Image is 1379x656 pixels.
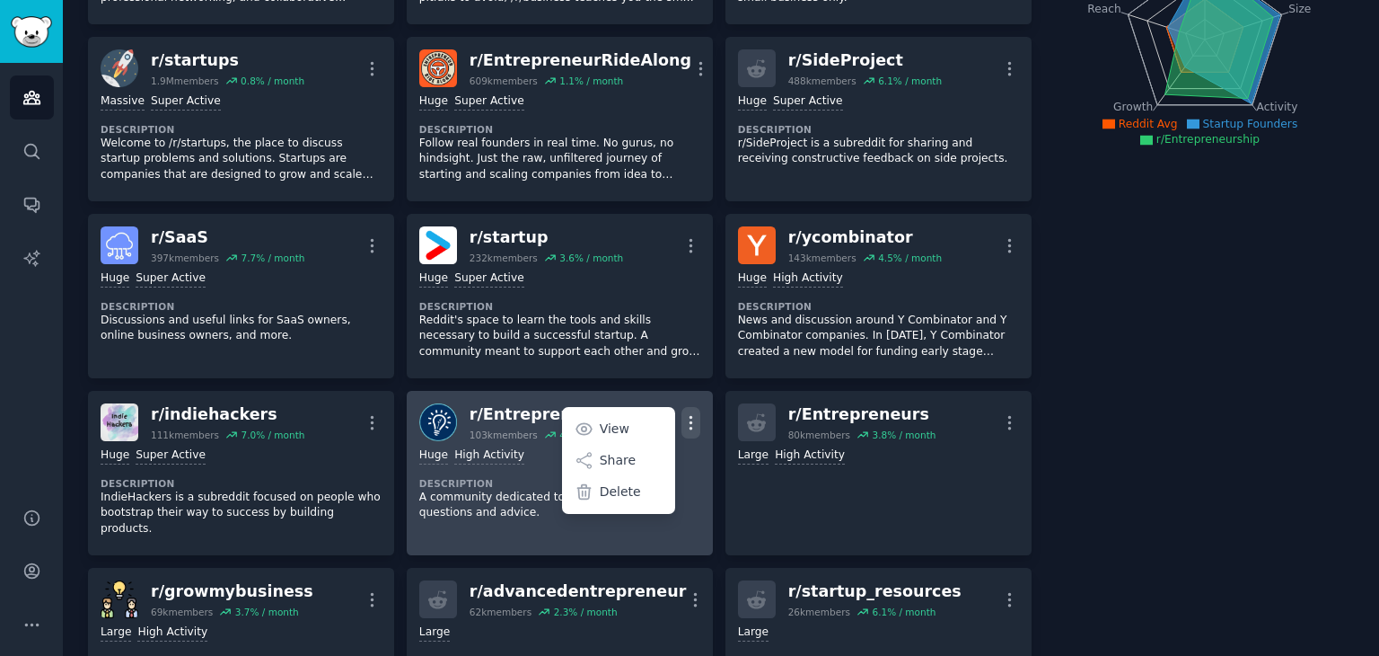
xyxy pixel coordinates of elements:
div: 6.1 % / month [872,606,935,618]
a: r/SideProject488kmembers6.1% / monthHugeSuper ActiveDescriptionr/SideProject is a subreddit for s... [725,37,1032,201]
div: r/ startup_resources [788,581,962,603]
div: 488k members [788,75,856,87]
dt: Description [101,123,382,136]
a: ycombinatorr/ycombinator143kmembers4.5% / monthHugeHigh ActivityDescriptionNews and discussion ar... [725,214,1032,378]
dt: Description [419,123,700,136]
div: Massive [101,93,145,111]
a: indiehackersr/indiehackers111kmembers7.0% / monthHugeSuper ActiveDescriptionIndieHackers is a sub... [88,391,394,555]
div: 111k members [151,429,219,441]
div: Super Active [136,270,206,288]
a: startupr/startup232kmembers3.6% / monthHugeSuper ActiveDescriptionReddit's space to learn the too... [407,214,713,378]
div: Large [101,625,131,642]
div: High Activity [773,270,843,288]
div: r/ SaaS [151,226,304,249]
div: High Activity [137,625,207,642]
img: startup [419,226,457,264]
img: SaaS [101,226,138,264]
div: 7.0 % / month [241,429,304,441]
div: Large [738,448,769,465]
p: View [600,420,629,439]
a: Entrepreneurshipr/Entrepreneurship103kmembers4.6% / monthViewShareDeleteHugeHigh ActivityDescript... [407,391,713,555]
div: Huge [419,448,448,465]
img: GummySearch logo [11,16,52,48]
div: Huge [101,448,129,465]
div: r/ startup [470,226,623,249]
dt: Description [419,300,700,313]
p: IndieHackers is a subreddit focused on people who bootstrap their way to success by building prod... [101,490,382,537]
div: 103k members [470,429,538,441]
a: View [565,410,672,448]
div: Super Active [454,93,524,111]
div: Super Active [136,448,206,465]
div: r/ Entrepreneurs [788,403,936,426]
a: EntrepreneurRideAlongr/EntrepreneurRideAlong609kmembers1.1% / monthHugeSuper ActiveDescriptionFol... [407,37,713,201]
div: r/ indiehackers [151,403,304,426]
div: 3.7 % / month [235,606,299,618]
dt: Description [101,477,382,490]
div: Huge [738,270,767,288]
div: r/ SideProject [788,49,942,72]
div: 609k members [470,75,538,87]
span: Reddit Avg [1119,118,1178,130]
img: indiehackers [101,403,138,441]
a: SaaSr/SaaS397kmembers7.7% / monthHugeSuper ActiveDescriptionDiscussions and useful links for SaaS... [88,214,394,378]
div: r/ Entrepreneurship [470,403,638,426]
div: Huge [101,270,129,288]
img: growmybusiness [101,581,138,618]
p: Discussions and useful links for SaaS owners, online business owners, and more. [101,313,382,344]
div: 232k members [470,252,538,264]
div: Huge [419,93,448,111]
tspan: Reach [1087,2,1121,14]
p: Delete [600,483,641,501]
div: r/ ycombinator [788,226,942,249]
div: r/ growmybusiness [151,581,313,603]
div: 2.3 % / month [554,606,618,618]
dt: Description [419,477,700,490]
div: Large [419,625,450,642]
div: 7.7 % / month [241,252,304,264]
div: 4.5 % / month [878,252,942,264]
a: startupsr/startups1.9Mmembers0.8% / monthMassiveSuper ActiveDescriptionWelcome to /r/startups, th... [88,37,394,201]
img: Entrepreneurship [419,403,457,441]
p: A community dedicated to entrepreneurship questions and advice. [419,490,700,521]
div: r/ startups [151,49,304,72]
span: Startup Founders [1203,118,1298,130]
p: Reddit's space to learn the tools and skills necessary to build a successful startup. A community... [419,313,700,360]
span: r/Entrepreneurship [1156,133,1260,146]
div: 397k members [151,252,219,264]
p: r/SideProject is a subreddit for sharing and receiving constructive feedback on side projects. [738,136,1019,167]
p: Follow real founders in real time. No gurus, no hindsight. Just the raw, unfiltered journey of st... [419,136,700,183]
div: High Activity [775,448,845,465]
div: 3.8 % / month [872,429,935,441]
div: Super Active [454,270,524,288]
div: r/ advancedentrepreneur [470,581,686,603]
div: 0.8 % / month [241,75,304,87]
div: Super Active [151,93,221,111]
a: r/Entrepreneurs80kmembers3.8% / monthLargeHigh Activity [725,391,1032,555]
dt: Description [101,300,382,313]
tspan: Size [1288,2,1311,14]
div: r/ EntrepreneurRideAlong [470,49,691,72]
div: 6.1 % / month [878,75,942,87]
div: 4.6 % / month [559,429,623,441]
dt: Description [738,123,1019,136]
div: Super Active [773,93,843,111]
img: ycombinator [738,226,776,264]
div: Huge [419,270,448,288]
img: startups [101,49,138,87]
div: 3.6 % / month [559,252,623,264]
div: 69k members [151,606,213,618]
dt: Description [738,300,1019,313]
div: Huge [738,93,767,111]
div: 26k members [788,606,850,618]
div: 143k members [788,252,856,264]
div: 1.9M members [151,75,219,87]
tspan: Growth [1113,101,1153,113]
div: Large [738,625,769,642]
p: Share [600,451,636,470]
p: News and discussion around Y Combinator and Y Combinator companies. In [DATE], Y Combinator creat... [738,313,1019,360]
p: Welcome to /r/startups, the place to discuss startup problems and solutions. Startups are compani... [101,136,382,183]
div: High Activity [454,448,524,465]
div: 80k members [788,429,850,441]
div: 62k members [470,606,531,618]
